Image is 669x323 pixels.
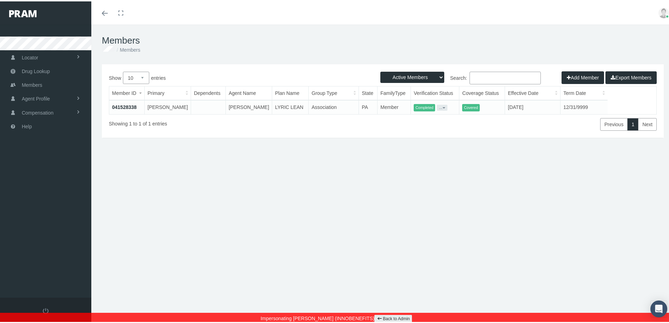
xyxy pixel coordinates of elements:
[9,9,37,16] img: PRAM_20_x_78.png
[109,70,383,83] label: Show entries
[272,99,309,113] td: LYRIC LEAN
[600,117,628,129] a: Previous
[309,85,359,99] th: Group Type: activate to sort column ascending
[378,99,411,113] td: Member
[374,314,412,322] a: Back to Admin
[112,103,137,109] a: 041528338
[627,117,638,129] a: 1
[22,63,50,77] span: Drug Lookup
[123,70,149,83] select: Showentries
[115,45,140,52] li: Members
[650,299,667,316] div: Open Intercom Messenger
[383,70,541,83] label: Search:
[145,85,191,99] th: Primary: activate to sort column ascending
[459,85,505,99] th: Coverage Status
[309,99,359,113] td: Association
[658,6,669,17] img: user-placeholder.jpg
[560,99,608,113] td: 12/31/9999
[22,77,42,90] span: Members
[437,103,447,109] button: ...
[414,103,435,110] span: Completed
[5,311,669,323] div: Impersonating [PERSON_NAME] (INNOBENEFITS)
[226,99,272,113] td: [PERSON_NAME]
[505,85,560,99] th: Effective Date: activate to sort column ascending
[191,85,226,99] th: Dependents
[109,85,145,99] th: Member ID: activate to sort column ascending
[505,99,560,113] td: [DATE]
[272,85,309,99] th: Plan Name
[638,117,657,129] a: Next
[470,70,541,83] input: Search:
[22,118,32,132] span: Help
[22,50,38,63] span: Locator
[560,85,608,99] th: Term Date: activate to sort column ascending
[359,99,378,113] td: PA
[605,70,657,83] button: Export Members
[462,103,480,110] span: Covered
[411,85,459,99] th: Verification Status
[22,91,50,104] span: Agent Profile
[102,34,664,45] h1: Members
[22,105,53,118] span: Compensation
[145,99,191,113] td: [PERSON_NAME]
[226,85,272,99] th: Agent Name
[378,85,411,99] th: FamilyType
[359,85,378,99] th: State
